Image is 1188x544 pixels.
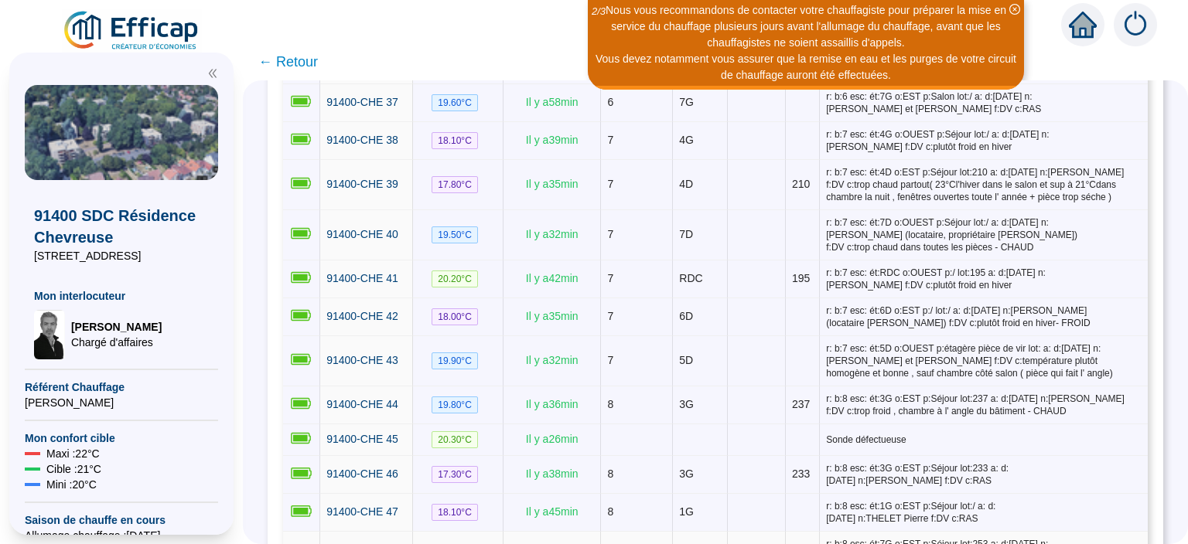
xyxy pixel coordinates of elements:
span: Il y a 45 min [526,505,579,518]
span: 17.80 °C [432,176,478,193]
img: Chargé d'affaires [34,310,65,359]
span: r: b:7 esc: ét:4D o:EST p:Séjour lot:210 a: d:[DATE] n:[PERSON_NAME] f:DV c:trop chaud partout( 2... [826,166,1142,203]
span: r: b:7 esc: ét:4G o:OUEST p:Séjour lot:/ a: d:[DATE] n:[PERSON_NAME] f:DV c:plutôt froid en hiver [826,128,1142,153]
span: 20.20 °C [432,270,478,287]
span: 7 [607,354,613,366]
span: 19.90 °C [432,352,478,369]
span: 91400-CHE 45 [326,433,398,445]
span: 7 [607,134,613,146]
span: 237 [792,398,810,410]
span: 91400-CHE 40 [326,228,398,240]
span: [STREET_ADDRESS] [34,248,209,263]
span: [PERSON_NAME] [25,395,218,410]
i: 2 / 3 [592,5,606,17]
span: r: b:7 esc: ét:7D o:OUEST p:Séjour lot:/ a: d:[DATE] n:[PERSON_NAME] (locataire, propriétaire [PE... [826,216,1142,253]
span: Chargé d'affaires [71,335,162,350]
span: 91400-CHE 47 [326,505,398,518]
span: 91400-CHE 44 [326,398,398,410]
span: 91400-CHE 37 [326,96,398,108]
a: 91400-CHE 42 [326,308,398,325]
span: r: b:8 esc: ét:1G o:EST p:Séjour lot:/ a: d:[DATE] n:THELET Pierre f:DV c:RAS [826,500,1142,525]
span: 7 [607,178,613,190]
span: Il y a 38 min [526,467,579,480]
span: Allumage chauffage : [DATE] [25,528,218,543]
span: Sonde défectueuse [826,433,1142,446]
a: 91400-CHE 44 [326,396,398,413]
span: 7 [607,272,613,284]
span: Il y a 58 min [526,96,579,108]
span: 6D [679,310,693,322]
span: RDC [679,272,702,284]
span: Il y a 26 min [526,433,579,445]
span: 3G [679,467,694,480]
a: 91400-CHE 43 [326,352,398,369]
img: alerts [1114,3,1157,46]
img: efficap energie logo [62,9,202,53]
span: Mon confort cible [25,430,218,446]
a: 91400-CHE 46 [326,466,398,482]
span: 19.60 °C [432,94,478,111]
a: 91400-CHE 41 [326,270,398,287]
a: 91400-CHE 39 [326,176,398,192]
span: 91400-CHE 46 [326,467,398,480]
span: 91400-CHE 39 [326,178,398,190]
span: r: b:7 esc: ét:RDC o:OUEST p:/ lot:195 a: d:[DATE] n:[PERSON_NAME] f:DV c:plutôt froid en hiver [826,267,1142,291]
span: 91400 SDC Résidence Chevreuse [34,205,209,248]
span: 7D [679,228,693,240]
span: 4D [679,178,693,190]
span: 7 [607,310,613,322]
span: 233 [792,467,810,480]
span: Mini : 20 °C [46,477,97,492]
span: 1G [679,505,694,518]
div: Vous devez notamment vous assurer que la remise en eau et les purges de votre circuit de chauffag... [590,51,1022,83]
span: 195 [792,272,810,284]
span: Il y a 36 min [526,398,579,410]
span: Mon interlocuteur [34,288,209,304]
span: close-circle [1009,4,1020,15]
span: 19.80 °C [432,396,478,413]
span: 17.30 °C [432,466,478,483]
span: 20.30 °C [432,431,478,448]
span: 8 [607,467,613,480]
span: r: b:6 esc: ét:7G o:EST p:Salon lot:/ a: d:[DATE] n:[PERSON_NAME] et [PERSON_NAME] f:DV c:RAS [826,90,1142,115]
a: 91400-CHE 47 [326,504,398,520]
span: 5D [679,354,693,366]
span: 8 [607,505,613,518]
span: 18.10 °C [432,132,478,149]
span: ← Retour [258,51,318,73]
span: double-left [207,68,218,79]
span: 91400-CHE 41 [326,272,398,284]
span: Référent Chauffage [25,379,218,395]
span: 18.10 °C [432,504,478,521]
span: 6 [607,96,613,108]
span: 18.00 °C [432,308,478,325]
span: r: b:8 esc: ét:3G o:EST p:Séjour lot:233 a: d:[DATE] n:[PERSON_NAME] f:DV c:RAS [826,462,1142,487]
span: 7G [679,96,694,108]
span: Il y a 32 min [526,228,579,240]
span: 91400-CHE 42 [326,310,398,322]
span: Il y a 32 min [526,354,579,366]
span: [PERSON_NAME] [71,319,162,335]
span: Il y a 35 min [526,178,579,190]
span: Il y a 35 min [526,310,579,322]
span: r: b:7 esc: ét:5D o:OUEST p:étagère pièce de vir lot: a: d:[DATE] n:[PERSON_NAME] et [PERSON_NAME... [826,342,1142,379]
span: Il y a 39 min [526,134,579,146]
span: Maxi : 22 °C [46,446,100,461]
span: 210 [792,178,810,190]
span: home [1069,11,1097,39]
div: Nous vous recommandons de contacter votre chauffagiste pour préparer la mise en service du chauff... [590,2,1022,51]
span: 8 [607,398,613,410]
a: 91400-CHE 45 [326,431,398,447]
span: 91400-CHE 43 [326,354,398,366]
span: 91400-CHE 38 [326,134,398,146]
span: 3G [679,398,694,410]
span: Saison de chauffe en cours [25,512,218,528]
span: 7 [607,228,613,240]
a: 91400-CHE 38 [326,132,398,148]
a: 91400-CHE 40 [326,226,398,243]
span: r: b:8 esc: ét:3G o:EST p:Séjour lot:237 a: d:[DATE] n:[PERSON_NAME] f:DV c:trop froid , chambre ... [826,393,1142,417]
span: r: b:7 esc: ét:6D o:EST p:/ lot:/ a: d:[DATE] n:[PERSON_NAME] (locataire [PERSON_NAME]) f:DV c:pl... [826,304,1142,329]
span: Il y a 42 min [526,272,579,284]
span: Cible : 21 °C [46,461,101,477]
span: 19.50 °C [432,226,478,243]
